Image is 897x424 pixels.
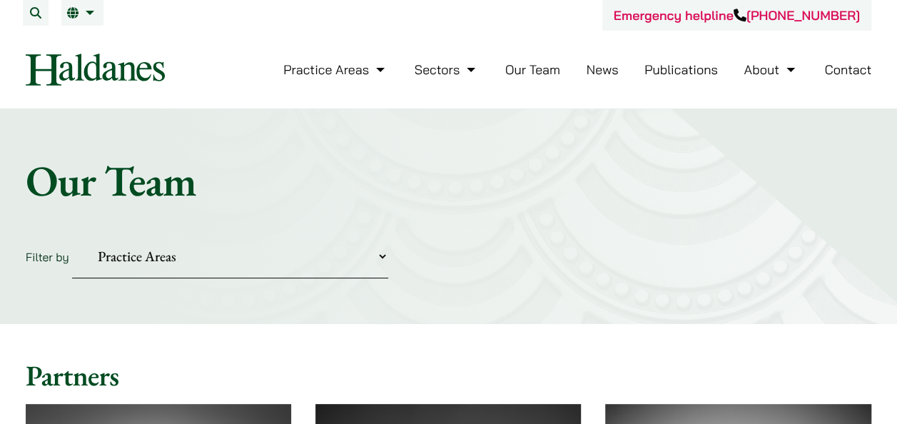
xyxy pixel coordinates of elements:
[587,61,619,78] a: News
[283,61,388,78] a: Practice Areas
[26,155,871,206] h1: Our Team
[614,7,860,24] a: Emergency helpline[PHONE_NUMBER]
[67,7,98,19] a: EN
[26,250,69,264] label: Filter by
[744,61,798,78] a: About
[26,358,871,393] h2: Partners
[644,61,718,78] a: Publications
[824,61,871,78] a: Contact
[505,61,560,78] a: Our Team
[26,54,165,86] img: Logo of Haldanes
[415,61,479,78] a: Sectors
